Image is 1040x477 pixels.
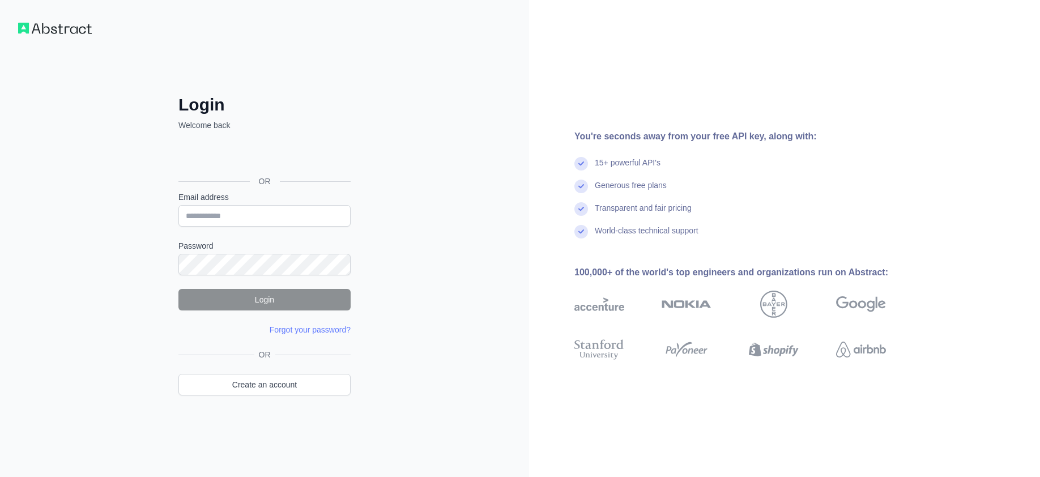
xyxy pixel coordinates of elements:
div: You're seconds away from your free API key, along with: [574,130,922,143]
div: 15+ powerful API's [595,157,660,180]
img: accenture [574,291,624,318]
img: check mark [574,180,588,193]
div: World-class technical support [595,225,698,248]
span: OR [254,349,275,360]
div: Transparent and fair pricing [595,202,692,225]
img: check mark [574,225,588,238]
div: 100,000+ of the world's top engineers and organizations run on Abstract: [574,266,922,279]
img: check mark [574,157,588,171]
img: google [836,291,886,318]
div: Generous free plans [595,180,667,202]
label: Email address [178,191,351,203]
img: shopify [749,337,799,362]
img: payoneer [662,337,711,362]
a: Create an account [178,374,351,395]
label: Password [178,240,351,252]
iframe: Przycisk Zaloguj się przez Google [173,143,354,168]
span: OR [250,176,280,187]
h2: Login [178,95,351,115]
img: nokia [662,291,711,318]
img: stanford university [574,337,624,362]
img: bayer [760,291,787,318]
a: Forgot your password? [270,325,351,334]
img: Workflow [18,23,92,34]
img: airbnb [836,337,886,362]
button: Login [178,289,351,310]
img: check mark [574,202,588,216]
p: Welcome back [178,120,351,131]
